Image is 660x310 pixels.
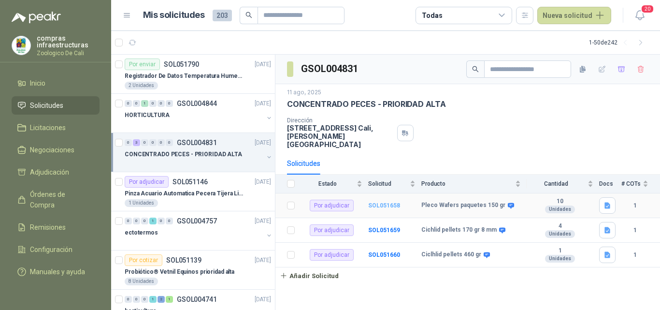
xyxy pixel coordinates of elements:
a: Por adjudicarSOL051146[DATE] Pinza Acuario Automatica Pecera Tijera Limpiador Alicate1 Unidades [111,172,275,211]
div: 0 [141,218,148,224]
div: 1 Unidades [125,199,158,207]
div: 0 [149,100,157,107]
a: 0 3 0 0 0 0 GSOL004831[DATE] CONCENTRADO PECES - PRIORIDAD ALTA [125,137,273,168]
a: Licitaciones [12,118,100,137]
a: SOL051660 [368,251,400,258]
span: Inicio [30,78,45,89]
a: 0 0 0 1 0 0 GSOL004757[DATE] ectotermos [125,215,273,246]
span: Configuración [30,244,72,255]
span: # COTs [621,180,641,187]
span: Órdenes de Compra [30,189,90,210]
div: Todas [422,10,442,21]
p: CONCENTRADO PECES - PRIORIDAD ALTA [125,150,242,159]
th: Solicitud [368,175,421,193]
p: [DATE] [255,295,271,304]
div: Unidades [545,255,575,263]
b: Cichlid pellets 170 gr 8 mm [421,226,497,234]
div: 0 [158,218,165,224]
th: # COTs [621,175,660,193]
p: GSOL004741 [177,296,217,303]
p: ectotermos [125,228,158,237]
p: [DATE] [255,138,271,148]
div: 1 [141,100,148,107]
b: 1 [527,247,593,255]
a: Configuración [12,240,100,259]
img: Company Logo [12,36,30,55]
b: Pleco Wafers paquetes 150 gr [421,202,505,209]
div: 3 [133,139,140,146]
p: GSOL004831 [177,139,217,146]
a: SOL051659 [368,227,400,234]
p: SOL051790 [164,61,199,68]
div: 0 [166,139,173,146]
a: Remisiones [12,218,100,236]
button: Añadir Solicitud [275,267,343,284]
a: 0 0 1 0 0 0 GSOL004844[DATE] HORTICULTURA [125,98,273,129]
p: [DATE] [255,99,271,108]
a: Añadir Solicitud [275,267,660,284]
b: 4 [527,222,593,230]
div: 0 [158,100,165,107]
div: 0 [133,296,140,303]
img: Logo peakr [12,12,61,23]
p: [DATE] [255,177,271,187]
span: Solicitud [368,180,408,187]
span: Producto [421,180,513,187]
div: 2 [158,296,165,303]
b: 1 [621,251,648,260]
div: 0 [166,218,173,224]
p: compras infraestructuras [37,35,100,48]
a: Órdenes de Compra [12,185,100,214]
div: 0 [141,139,148,146]
div: 1 - 50 de 242 [589,35,648,50]
div: 0 [166,100,173,107]
p: Probiótico® Vetnil Equinos prioridad alta [125,267,234,277]
button: Nueva solicitud [537,7,611,24]
div: Solicitudes [287,158,320,169]
span: Cantidad [527,180,586,187]
p: Zoologico De Cali [37,50,100,56]
div: 0 [125,218,132,224]
a: Negociaciones [12,141,100,159]
p: HORTICULTURA [125,111,170,120]
div: 0 [141,296,148,303]
a: SOL051658 [368,202,400,209]
th: Estado [301,175,368,193]
div: 1 [166,296,173,303]
div: Por adjudicar [125,176,169,188]
a: Por enviarSOL051790[DATE] Registrador De Datos Temperatura Humedad Usb 32.000 Registro2 Unidades [111,55,275,94]
p: CONCENTRADO PECES - PRIORIDAD ALTA [287,99,446,109]
a: Solicitudes [12,96,100,115]
a: Manuales y ayuda [12,263,100,281]
p: Pinza Acuario Automatica Pecera Tijera Limpiador Alicate [125,189,245,198]
div: 8 Unidades [125,278,158,285]
span: search [245,12,252,18]
div: 0 [149,139,157,146]
div: 1 [149,296,157,303]
div: 0 [125,296,132,303]
div: 0 [125,100,132,107]
div: Por adjudicar [310,200,354,211]
span: 20 [641,4,654,14]
p: Registrador De Datos Temperatura Humedad Usb 32.000 Registro [125,72,245,81]
span: Manuales y ayuda [30,266,85,277]
p: Dirección [287,117,393,124]
p: GSOL004757 [177,218,217,224]
p: 11 ago, 2025 [287,88,321,97]
p: SOL051146 [172,178,208,185]
span: Adjudicación [30,167,69,177]
div: Unidades [545,230,575,238]
p: SOL051139 [166,257,201,264]
span: Solicitudes [30,100,63,111]
a: Adjudicación [12,163,100,181]
b: Ciclhlid pellets 460 gr [421,251,481,259]
p: [DATE] [255,256,271,265]
span: Negociaciones [30,145,74,155]
div: Por adjudicar [310,249,354,261]
b: 1 [621,226,648,235]
span: Licitaciones [30,122,66,133]
p: [STREET_ADDRESS] Cali , [PERSON_NAME][GEOGRAPHIC_DATA] [287,124,393,148]
a: Inicio [12,74,100,92]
